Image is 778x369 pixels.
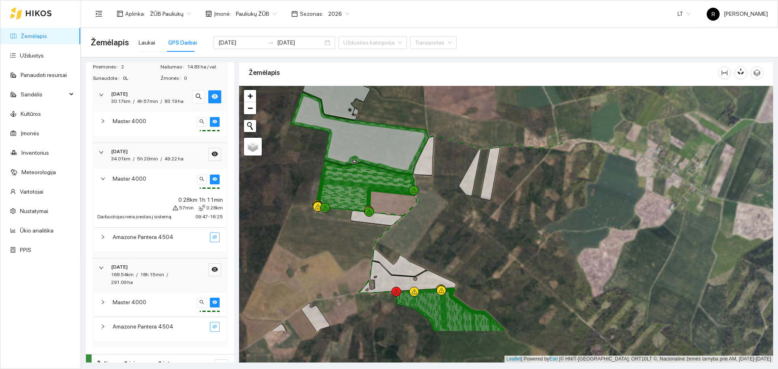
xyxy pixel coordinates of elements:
[291,11,298,17] span: calendar
[212,119,217,125] span: eye
[559,356,560,362] span: |
[21,33,47,39] a: Žemėlapis
[94,112,226,136] div: Master 4000searcheye
[212,151,218,158] span: eye
[113,322,173,331] span: Amazone Pantera 4504
[113,117,146,126] span: Master 4000
[92,258,228,291] div: [DATE]168.54km/18h 15min/291.09 haeye
[718,66,731,79] button: column-width
[244,120,256,132] button: Initiate a new search
[113,298,146,307] span: Master 4000
[93,75,123,82] span: Sunaudota
[20,52,44,59] a: Užduotys
[707,11,768,17] span: [PERSON_NAME]
[20,227,53,234] a: Ūkio analitika
[267,39,274,46] span: swap-right
[195,93,202,101] span: search
[160,63,187,71] span: Našumas
[111,156,130,162] span: 34.01km
[21,149,49,156] a: Inventorius
[21,130,39,137] a: Įmonės
[97,214,171,220] span: Darbuotojas nėra įvestas į sistemą
[133,98,135,104] span: /
[117,11,123,17] span: layout
[205,11,212,17] span: shop
[95,10,103,17] span: menu-fold
[160,156,162,162] span: /
[99,265,104,270] span: right
[212,235,217,240] span: eye-invisible
[99,150,104,155] span: right
[718,70,731,76] span: column-width
[214,9,231,18] span: Įmonė :
[212,177,217,182] span: eye
[218,38,264,47] input: Pradžios data
[712,8,715,21] span: R
[199,300,204,305] span: search
[206,204,223,212] span: 0.28km
[173,205,178,211] span: warning
[244,90,256,102] a: Zoom in
[192,90,205,103] button: search
[504,356,773,363] div: | Powered by © HNIT-[GEOGRAPHIC_DATA]; ORT10LT ©, Nacionalinė žemės tarnyba prie AM, [DATE]-[DATE]
[248,103,253,113] span: −
[199,119,204,125] span: search
[165,98,184,104] span: 83.19 ha
[212,300,217,305] span: eye
[248,91,253,101] span: +
[160,75,184,82] span: Žmonės
[197,298,207,307] button: search
[113,174,146,183] span: Master 4000
[210,232,220,242] button: eye-invisible
[21,111,41,117] a: Kultūros
[210,298,220,307] button: eye
[121,63,160,71] span: 2
[150,8,191,20] span: ŽŪB Pauliukų
[21,169,56,175] a: Meteorologija
[208,263,221,276] button: eye
[20,188,43,195] a: Vartotojai
[137,98,158,104] span: 4h 57min
[140,272,164,277] span: 18h 15min
[244,138,262,156] a: Layers
[111,272,134,277] span: 168.54km
[167,272,168,277] span: /
[20,208,48,214] a: Nustatymai
[210,117,220,127] button: eye
[168,38,197,47] div: GPS Darbai
[277,38,323,47] input: Pabaigos data
[97,360,179,367] strong: Žolės smulkinimas smulkintuvu
[100,176,105,181] span: right
[100,119,105,124] span: right
[212,324,217,330] span: eye-invisible
[111,264,128,270] strong: [DATE]
[165,156,184,162] span: 49.22 ha
[113,232,173,241] span: Amazone Pantera 4504
[267,39,274,46] span: to
[195,214,223,220] span: 09:47 - 16:25
[20,247,31,253] a: PPIS
[187,63,227,71] span: 14.83 ha / val.
[91,36,129,49] span: Žemėlapis
[210,175,220,184] button: eye
[137,156,158,162] span: 5h 20min
[94,169,226,193] div: Master 4000searcheye
[199,177,204,182] span: search
[133,156,135,162] span: /
[678,8,690,20] span: LT
[111,279,133,285] span: 291.09 ha
[179,204,194,212] span: 57min
[139,38,155,47] div: Laukai
[111,91,128,97] strong: [DATE]
[92,85,228,111] div: [DATE]30.17km/4h 57min/83.19 hasearcheye
[208,90,221,103] button: eye
[93,63,121,71] span: Priemonės
[100,235,105,239] span: right
[94,293,226,317] div: Master 4000searcheye
[184,75,227,82] span: 0
[99,92,104,97] span: right
[21,86,67,102] span: Sandėlis
[210,322,220,332] button: eye-invisible
[160,98,162,104] span: /
[197,175,207,184] button: search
